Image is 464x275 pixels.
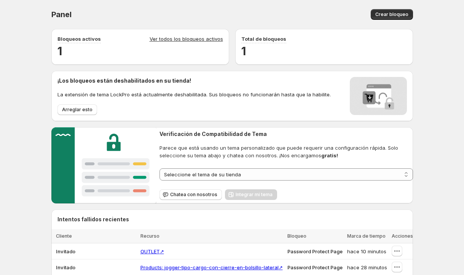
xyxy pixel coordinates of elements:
[140,233,159,239] span: Recurso
[159,144,413,159] span: Parece que está usando un tema personalizado que puede requerir una configuración rápida. Solo se...
[57,91,331,98] p: La extensión de tema LockPro está actualmente deshabilitada. Sus bloqueos no funcionarán hasta qu...
[51,10,72,19] span: Panel
[140,248,164,254] a: OUTLET↗
[57,77,331,85] h2: ¡Los bloqueos están deshabilitados en su tienda!
[347,248,386,254] span: hace 10 minutos
[159,130,413,138] h2: Verificación de Compatibilidad de Tema
[57,104,97,115] button: Arreglar esto
[347,264,387,270] span: hace 28 minutos
[375,11,408,18] span: Crear bloqueo
[321,152,338,158] strong: gratis!
[57,43,223,59] h2: 1
[287,233,306,239] span: Bloqueo
[287,248,343,254] span: Password Protect Page
[57,216,129,223] h2: Intentos fallidos recientes
[170,192,217,198] span: Chatea con nosotros
[159,189,222,200] button: Chatea con nosotros
[347,233,386,239] span: Marca de tiempo
[350,77,407,115] img: Locks disabled
[140,264,283,270] a: Products: jogger-tipo-cargo-con-cierre-en-bolsillo-lateral↗
[57,35,101,43] p: Bloqueos activos
[241,43,407,59] h2: 1
[287,264,343,270] span: Password Protect Page
[56,264,75,270] span: Invitado
[51,127,157,203] img: Customer support
[371,9,413,20] button: Crear bloqueo
[56,233,72,239] span: Cliente
[56,248,75,254] span: Invitado
[62,107,92,113] span: Arreglar esto
[392,233,413,239] span: Acciones
[150,35,223,43] a: Ver todos los bloqueos activos
[241,35,286,43] p: Total de bloqueos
